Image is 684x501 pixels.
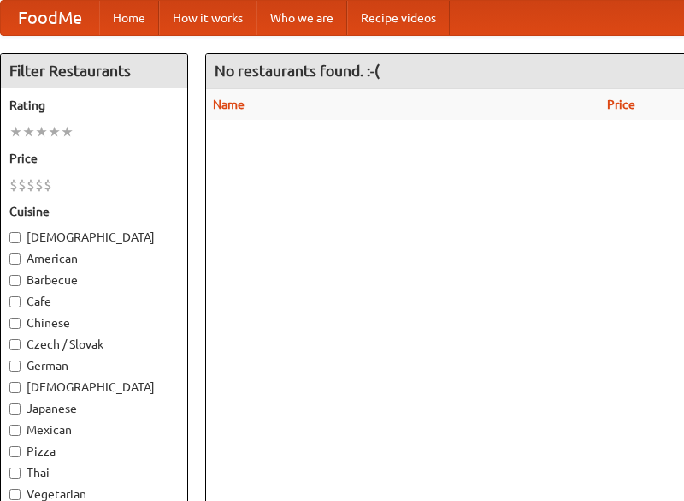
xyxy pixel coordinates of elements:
label: Japanese [9,400,179,417]
input: [DEMOGRAPHIC_DATA] [9,382,21,393]
h5: Rating [9,97,179,114]
label: American [9,250,179,267]
label: Mexican [9,421,179,438]
li: $ [35,176,44,194]
a: Name [213,98,245,111]
label: Barbecue [9,271,179,289]
label: Pizza [9,443,179,460]
a: Who we are [256,1,347,35]
h5: Price [9,150,179,167]
li: $ [9,176,18,194]
input: Thai [9,468,21,479]
h4: Filter Restaurants [1,54,187,88]
label: Thai [9,464,179,481]
li: ★ [61,122,74,141]
li: $ [27,176,35,194]
input: German [9,361,21,372]
label: [DEMOGRAPHIC_DATA] [9,379,179,396]
li: ★ [48,122,61,141]
label: German [9,357,179,374]
a: Price [607,98,635,111]
input: Vegetarian [9,489,21,500]
h5: Cuisine [9,203,179,220]
input: Czech / Slovak [9,339,21,350]
label: Chinese [9,314,179,331]
a: FoodMe [1,1,99,35]
label: Cafe [9,293,179,310]
input: Cafe [9,296,21,307]
li: $ [44,176,52,194]
label: [DEMOGRAPHIC_DATA] [9,229,179,246]
input: American [9,253,21,265]
li: $ [18,176,27,194]
input: [DEMOGRAPHIC_DATA] [9,232,21,243]
input: Pizza [9,446,21,457]
li: ★ [22,122,35,141]
input: Japanese [9,403,21,415]
input: Mexican [9,425,21,436]
input: Chinese [9,318,21,329]
input: Barbecue [9,275,21,286]
label: Czech / Slovak [9,336,179,353]
li: ★ [35,122,48,141]
a: How it works [159,1,256,35]
a: Home [99,1,159,35]
a: Recipe videos [347,1,450,35]
li: ★ [9,122,22,141]
ng-pluralize: No restaurants found. :-( [215,63,380,79]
